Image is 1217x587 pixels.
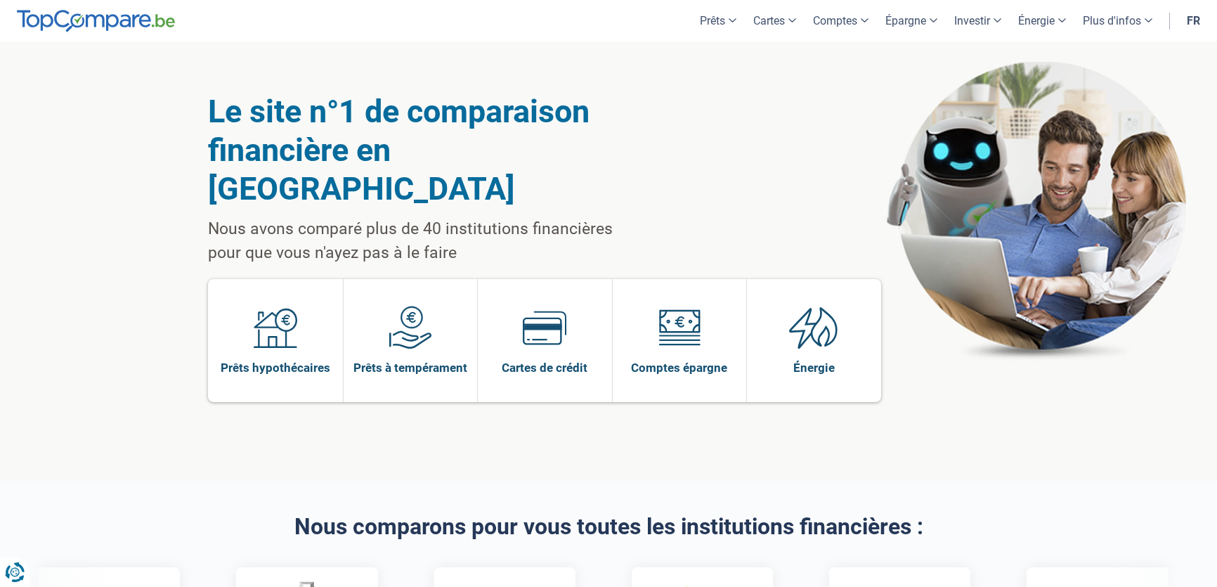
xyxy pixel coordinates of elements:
a: Comptes épargne Comptes épargne [613,279,747,402]
h2: Nous comparons pour vous toutes les institutions financières : [208,515,1009,539]
img: Prêts hypothécaires [254,306,297,349]
span: Comptes épargne [631,360,727,375]
img: Comptes épargne [658,306,701,349]
img: TopCompare [17,10,175,32]
span: Prêts hypothécaires [221,360,330,375]
a: Énergie Énergie [747,279,881,402]
img: Énergie [789,306,838,349]
a: Cartes de crédit Cartes de crédit [478,279,612,402]
img: Prêts à tempérament [389,306,432,349]
span: Cartes de crédit [502,360,587,375]
img: Cartes de crédit [523,306,566,349]
span: Prêts à tempérament [353,360,467,375]
a: Prêts hypothécaires Prêts hypothécaires [208,279,343,402]
p: Nous avons comparé plus de 40 institutions financières pour que vous n'ayez pas à le faire [208,217,649,265]
span: Énergie [793,360,835,375]
a: Prêts à tempérament Prêts à tempérament [344,279,478,402]
h1: Le site n°1 de comparaison financière en [GEOGRAPHIC_DATA] [208,92,649,208]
